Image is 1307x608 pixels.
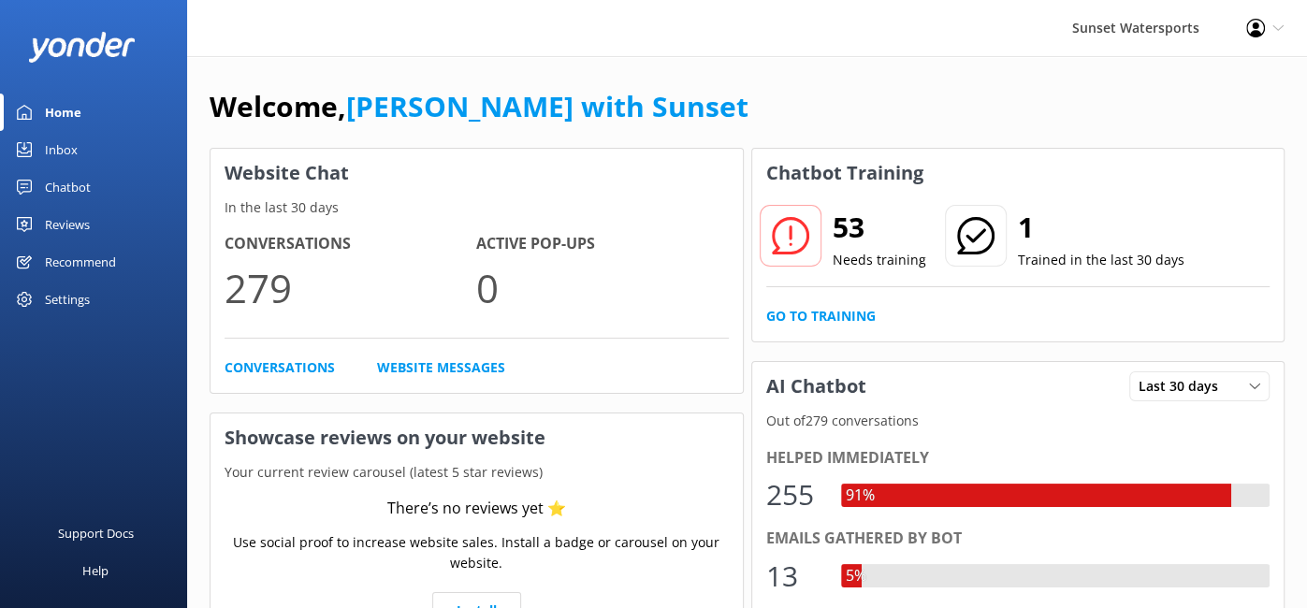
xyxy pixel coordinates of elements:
h4: Conversations [225,232,476,256]
a: Conversations [225,357,335,378]
h1: Welcome, [210,84,748,129]
div: 255 [766,472,822,517]
a: [PERSON_NAME] with Sunset [346,87,748,125]
p: In the last 30 days [211,197,743,218]
div: Support Docs [58,514,134,552]
p: Use social proof to increase website sales. Install a badge or carousel on your website. [225,532,729,574]
div: 13 [766,554,822,599]
p: 279 [225,256,476,319]
p: Needs training [833,250,926,270]
h3: Showcase reviews on your website [211,413,743,462]
p: Trained in the last 30 days [1018,250,1184,270]
div: Emails gathered by bot [766,527,1271,551]
span: Last 30 days [1139,376,1229,397]
div: Inbox [45,131,78,168]
div: There’s no reviews yet ⭐ [387,497,566,521]
p: 0 [476,256,728,319]
h2: 53 [833,205,926,250]
h3: Chatbot Training [752,149,937,197]
h2: 1 [1018,205,1184,250]
div: Helped immediately [766,446,1271,470]
div: 5% [841,564,871,588]
h3: AI Chatbot [752,362,880,411]
p: Out of 279 conversations [752,411,1285,431]
div: Recommend [45,243,116,281]
div: Settings [45,281,90,318]
a: Website Messages [377,357,505,378]
div: Help [82,552,109,589]
div: 91% [841,484,879,508]
p: Your current review carousel (latest 5 star reviews) [211,462,743,483]
div: Reviews [45,206,90,243]
a: Go to Training [766,306,876,326]
img: yonder-white-logo.png [28,32,136,63]
h3: Website Chat [211,149,743,197]
h4: Active Pop-ups [476,232,728,256]
div: Chatbot [45,168,91,206]
div: Home [45,94,81,131]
